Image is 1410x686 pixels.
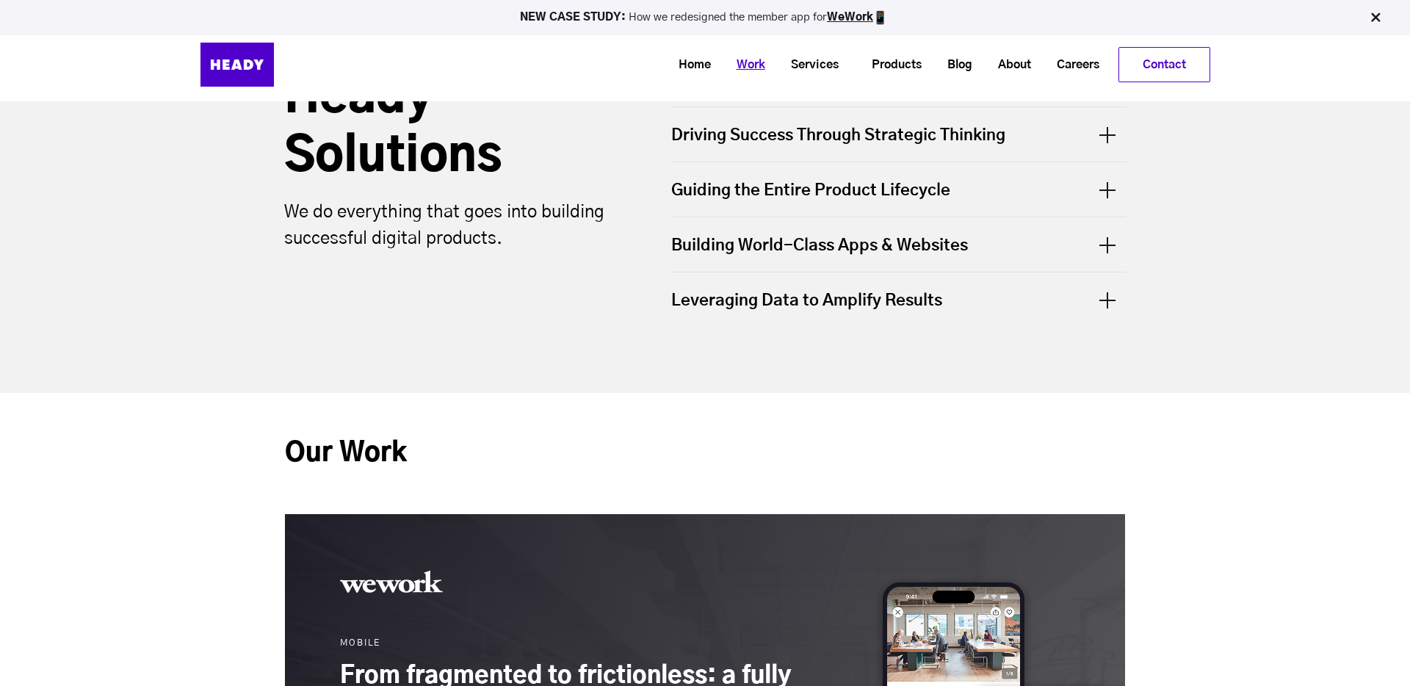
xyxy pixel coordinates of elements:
div: Navigation Menu [311,47,1210,82]
p: We do everything that goes into building successful digital products. [284,199,615,252]
a: Careers [1038,51,1107,79]
img: Close Bar [1368,10,1383,25]
a: Home [660,51,718,79]
a: Products [853,51,929,79]
a: Work [718,51,773,79]
a: WeWork [827,12,873,23]
p: How we redesigned the member app for [7,10,1403,25]
a: Contact [1119,48,1210,82]
div: Building World-Class Apps & Websites [671,217,1127,272]
a: Services [773,51,846,79]
h2: Heady Solutions [284,69,615,187]
div: Leveraging Data to Amplify Results [671,272,1127,327]
div: Guiding the Entire Product Lifecycle [671,162,1127,217]
h2: Our Work [285,393,1125,514]
img: Heady_Logo_Web-01 (1) [200,43,274,87]
img: app emoji [873,10,888,25]
a: Blog [929,51,980,79]
a: About [980,51,1038,79]
strong: NEW CASE STUDY: [520,12,629,23]
div: Driving Success Through Strategic Thinking [671,107,1127,162]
